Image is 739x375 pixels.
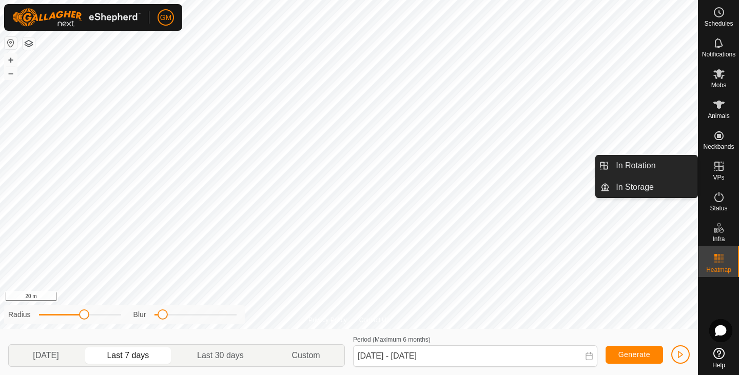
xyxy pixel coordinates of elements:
button: – [5,67,17,80]
span: In Storage [616,181,654,193]
img: Gallagher Logo [12,8,141,27]
span: Mobs [711,82,726,88]
span: Heatmap [706,267,731,273]
a: Contact Us [359,315,390,325]
button: + [5,54,17,66]
span: GM [160,12,172,23]
span: Neckbands [703,144,734,150]
button: Reset Map [5,37,17,49]
span: Notifications [702,51,735,57]
button: Generate [606,346,663,364]
span: Schedules [704,21,733,27]
a: Privacy Policy [308,315,347,325]
span: Last 30 days [197,349,244,362]
button: Map Layers [23,37,35,50]
a: Help [698,344,739,372]
span: Infra [712,236,725,242]
label: Period (Maximum 6 months) [353,336,431,343]
li: In Rotation [596,155,697,176]
label: Blur [133,309,146,320]
span: Help [712,362,725,368]
a: In Storage [610,177,697,198]
label: Radius [8,309,31,320]
span: In Rotation [616,160,655,172]
a: In Rotation [610,155,697,176]
span: VPs [713,174,724,181]
span: Status [710,205,727,211]
span: Animals [708,113,730,119]
span: [DATE] [33,349,59,362]
span: Last 7 days [107,349,149,362]
span: Generate [618,350,650,359]
span: Custom [292,349,320,362]
li: In Storage [596,177,697,198]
